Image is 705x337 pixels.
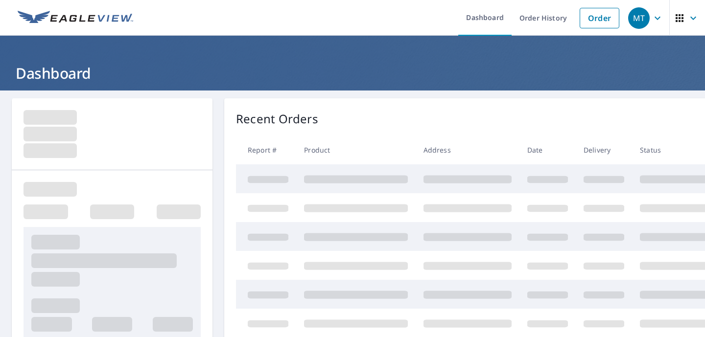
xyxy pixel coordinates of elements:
[580,8,619,28] a: Order
[236,135,296,164] th: Report #
[18,11,133,25] img: EV Logo
[416,135,519,164] th: Address
[236,110,318,128] p: Recent Orders
[628,7,650,29] div: MT
[12,63,693,83] h1: Dashboard
[296,135,416,164] th: Product
[519,135,576,164] th: Date
[576,135,632,164] th: Delivery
